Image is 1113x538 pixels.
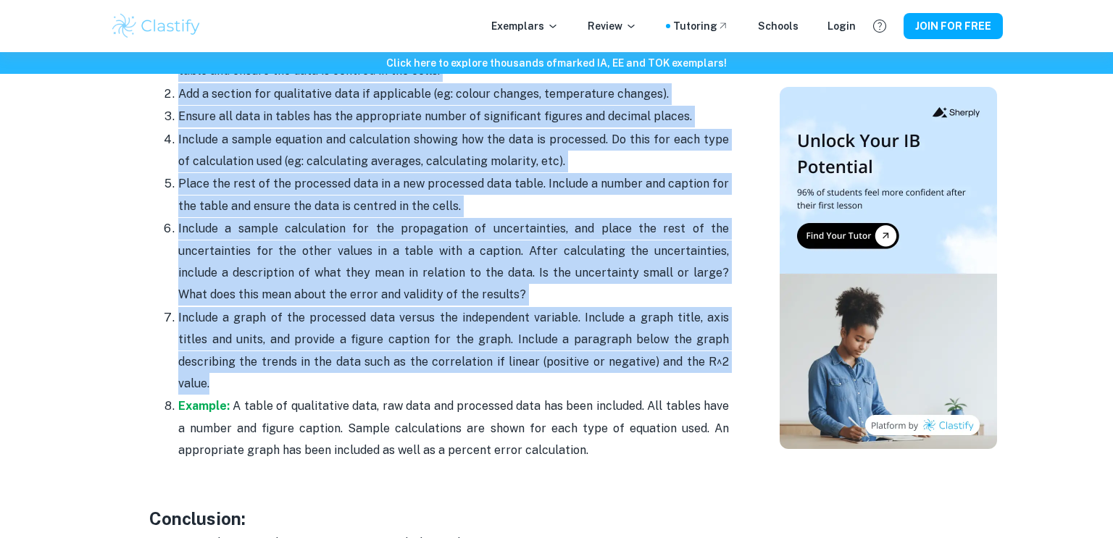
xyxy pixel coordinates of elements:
[178,218,729,306] p: Include a sample calculation for the propagation of uncertainties, and place the rest of the unce...
[758,18,799,34] a: Schools
[904,13,1003,39] button: JOIN FOR FREE
[178,395,729,461] p: A table of qualitative data, raw data and processed data has been included. All tables have a num...
[178,83,729,105] p: Add a section for qualitative data if applicable (eg: colour changes, temperature changes).
[178,173,729,217] p: Place the rest of the processed data in a new processed data table. Include a number and caption ...
[491,18,559,34] p: Exemplars
[3,55,1110,71] h6: Click here to explore thousands of marked IA, EE and TOK exemplars !
[178,399,230,413] a: Example:
[828,18,856,34] a: Login
[110,12,202,41] img: Clastify logo
[588,18,637,34] p: Review
[673,18,729,34] a: Tutoring
[178,106,729,127] p: Ensure all data in tables has the appropriate number of significant figures and decimal places.
[178,129,729,173] p: Include a sample equation and calculation showing how the data is processed. Do this for each typ...
[149,505,729,531] h3: Conclusion:
[780,87,997,449] img: Thumbnail
[178,307,729,395] p: Include a graph of the processed data versus the independent variable. Include a graph title, axi...
[867,14,892,38] button: Help and Feedback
